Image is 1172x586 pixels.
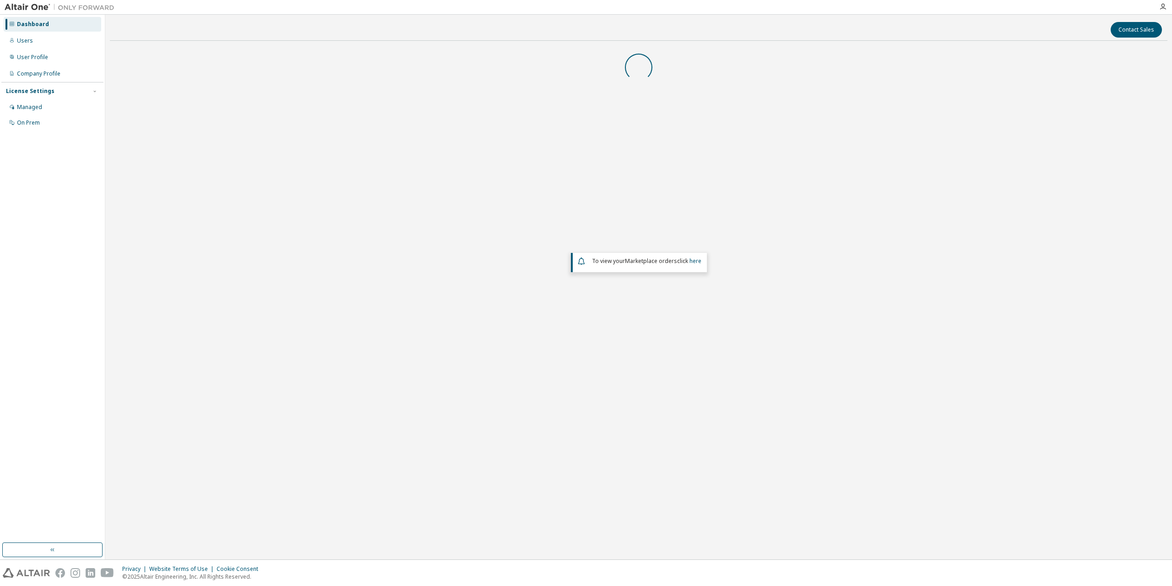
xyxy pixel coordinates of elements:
div: Website Terms of Use [149,565,217,573]
div: User Profile [17,54,48,61]
span: To view your click [592,257,701,265]
img: linkedin.svg [86,568,95,578]
div: Privacy [122,565,149,573]
a: here [689,257,701,265]
div: License Settings [6,88,54,95]
div: Managed [17,104,42,111]
div: Dashboard [17,21,49,28]
div: Company Profile [17,70,60,77]
div: Users [17,37,33,44]
img: facebook.svg [55,568,65,578]
img: Altair One [5,3,119,12]
img: instagram.svg [71,568,80,578]
button: Contact Sales [1111,22,1162,38]
img: altair_logo.svg [3,568,50,578]
p: © 2025 Altair Engineering, Inc. All Rights Reserved. [122,573,264,581]
em: Marketplace orders [625,257,677,265]
img: youtube.svg [101,568,114,578]
div: On Prem [17,119,40,126]
div: Cookie Consent [217,565,264,573]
